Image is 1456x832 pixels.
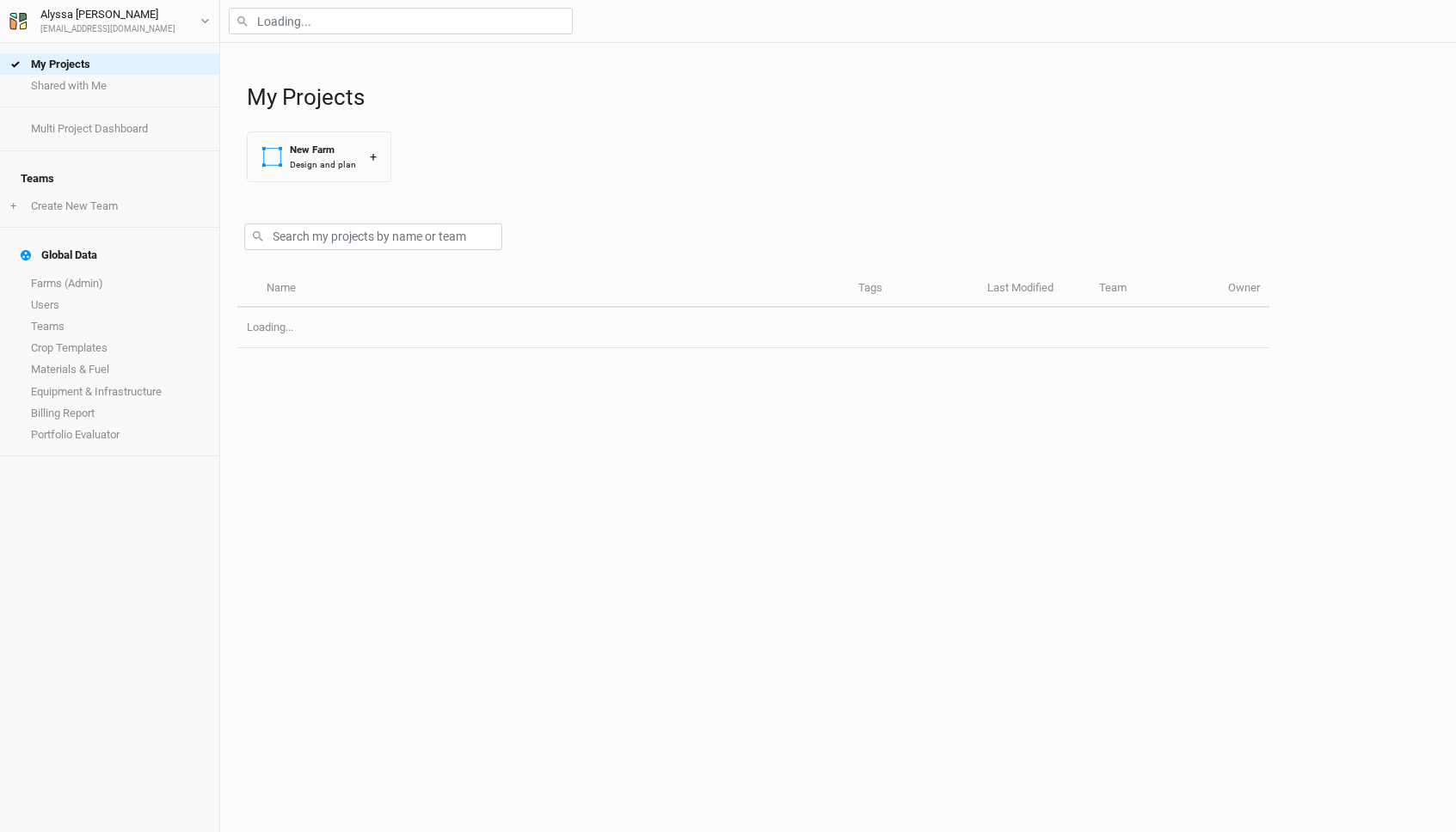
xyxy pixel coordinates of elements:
[237,308,1269,348] td: Loading...
[244,223,502,250] input: Search my projects by name or team
[40,23,175,36] div: [EMAIL_ADDRESS][DOMAIN_NAME]
[9,5,211,36] button: Alyssa [PERSON_NAME][EMAIL_ADDRESS][DOMAIN_NAME]
[40,6,175,23] div: Alyssa [PERSON_NAME]
[247,84,1439,111] h1: My Projects
[370,148,377,166] div: +
[1219,271,1269,308] th: Owner
[21,248,97,262] div: Global Data
[1090,271,1219,308] th: Team
[10,199,16,213] span: +
[256,271,848,308] th: Name
[10,162,209,196] h4: Teams
[290,158,356,171] div: Design and plan
[290,143,356,157] div: New Farm
[247,132,391,182] button: New FarmDesign and plan+
[849,271,978,308] th: Tags
[229,8,573,34] input: Loading...
[978,271,1090,308] th: Last Modified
